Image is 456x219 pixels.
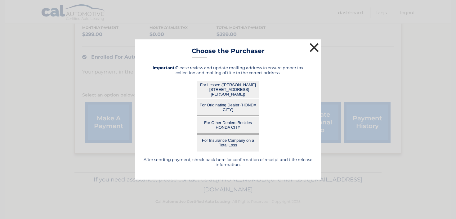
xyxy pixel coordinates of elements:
[153,65,176,70] strong: Important:
[143,157,313,167] h5: After sending payment, check back here for confirmation of receipt and title release information.
[197,81,259,98] button: For Lessee ([PERSON_NAME] - [STREET_ADDRESS][PERSON_NAME])
[192,47,265,58] h3: Choose the Purchaser
[197,117,259,134] button: For Other Dealers Besides HONDA CITY
[197,99,259,116] button: For Originating Dealer (HONDA CITY)
[308,41,320,54] button: ×
[143,65,313,75] h5: Please review and update mailing address to ensure proper tax collection and mailing of title to ...
[197,134,259,151] button: For Insurance Company on a Total Loss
